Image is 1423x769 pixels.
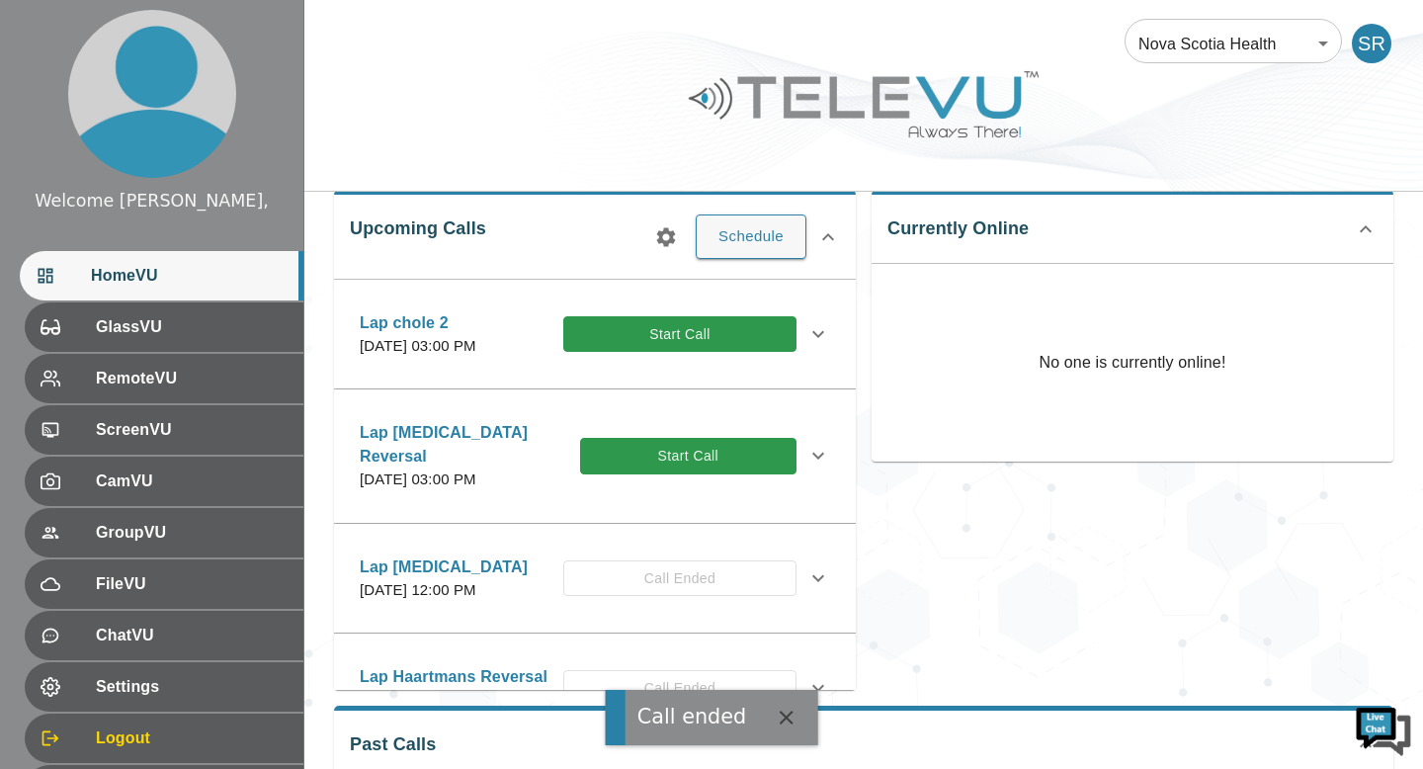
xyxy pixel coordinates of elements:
[96,726,288,750] span: Logout
[324,10,372,57] div: Minimize live chat window
[563,316,796,353] button: Start Call
[96,521,288,545] span: GroupVU
[96,367,288,390] span: RemoteVU
[344,299,846,370] div: Lap chole 2[DATE] 03:00 PMStart Call
[360,469,580,491] p: [DATE] 03:00 PM
[96,470,288,493] span: CamVU
[96,675,288,699] span: Settings
[360,689,547,712] p: [DATE] 03:00 PM
[360,335,476,358] p: [DATE] 03:00 PM
[25,405,303,455] div: ScreenVU
[1352,24,1391,63] div: SR
[96,624,288,647] span: ChatVU
[696,214,806,258] button: Schedule
[686,63,1042,145] img: Logo
[637,702,747,732] div: Call ended
[35,188,269,214] div: Welcome [PERSON_NAME],
[25,611,303,660] div: ChatVU
[25,457,303,506] div: CamVU
[96,315,288,339] span: GlassVU
[20,251,303,300] div: HomeVU
[580,438,796,474] button: Start Call
[1354,700,1413,759] img: Chat Widget
[360,579,528,602] p: [DATE] 12:00 PM
[96,418,288,442] span: ScreenVU
[103,104,332,129] div: Chat with us now
[34,92,83,141] img: d_736959983_company_1615157101543_736959983
[91,264,288,288] span: HomeVU
[96,572,288,596] span: FileVU
[25,662,303,712] div: Settings
[25,354,303,403] div: RemoteVU
[360,555,528,579] p: Lap [MEDICAL_DATA]
[360,311,476,335] p: Lap chole 2
[344,653,846,724] div: Lap Haartmans Reversal[DATE] 03:00 PMCall Ended
[1039,264,1225,462] p: No one is currently online!
[25,714,303,763] div: Logout
[25,302,303,352] div: GlassVU
[25,559,303,609] div: FileVU
[1125,16,1342,71] div: Nova Scotia Health
[344,409,846,503] div: Lap [MEDICAL_DATA] Reversal[DATE] 03:00 PMStart Call
[360,421,580,469] p: Lap [MEDICAL_DATA] Reversal
[10,540,377,609] textarea: Type your message and hit 'Enter'
[68,10,236,178] img: profile.png
[344,544,846,614] div: Lap [MEDICAL_DATA][DATE] 12:00 PMCall Ended
[360,665,547,689] p: Lap Haartmans Reversal
[25,508,303,557] div: GroupVU
[115,249,273,449] span: We're online!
